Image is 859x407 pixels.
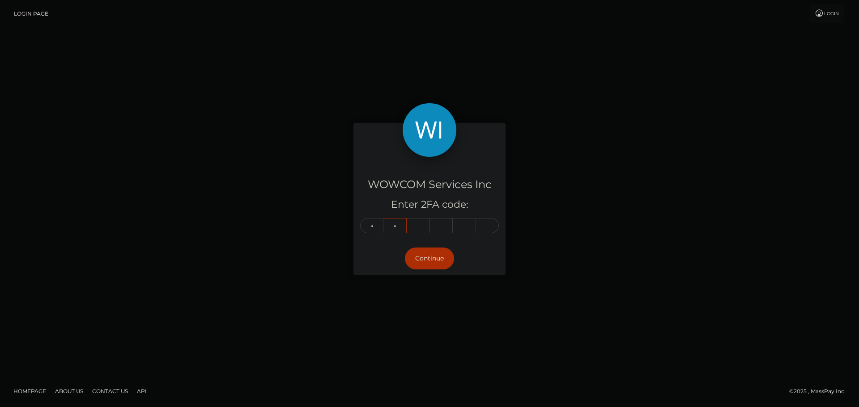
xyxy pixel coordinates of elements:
a: Login [810,4,844,23]
h4: WOWCOM Services Inc [360,177,499,193]
button: Continue [405,248,454,269]
a: Contact Us [89,384,132,398]
a: Homepage [10,384,50,398]
a: API [133,384,150,398]
a: Login Page [14,4,48,23]
a: About Us [51,384,87,398]
img: WOWCOM Services Inc [403,103,456,157]
div: © 2025 , MassPay Inc. [789,386,852,396]
h5: Enter 2FA code: [360,198,499,212]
